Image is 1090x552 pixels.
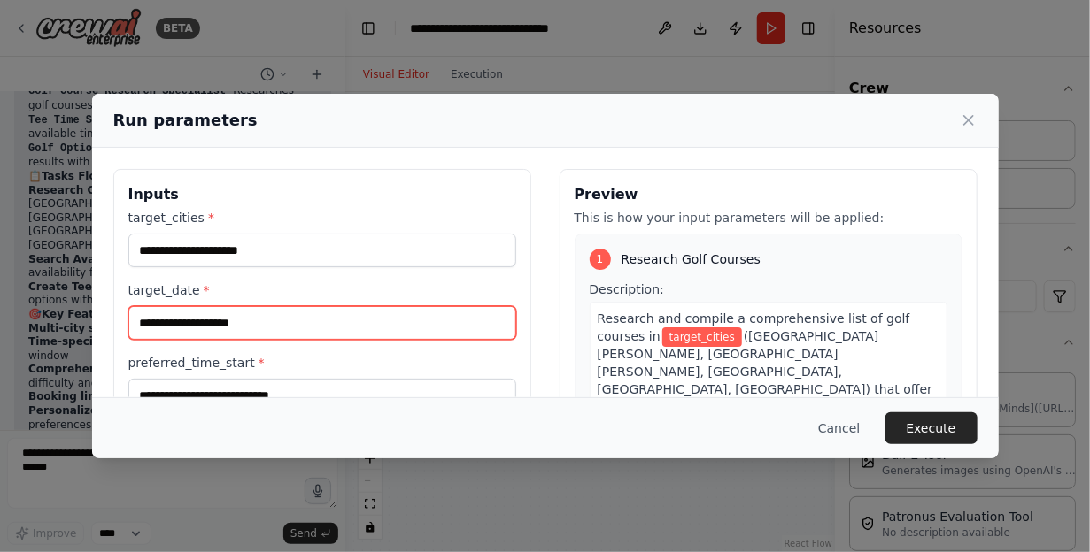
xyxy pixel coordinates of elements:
span: ([GEOGRAPHIC_DATA][PERSON_NAME], [GEOGRAPHIC_DATA][PERSON_NAME], [GEOGRAPHIC_DATA], [GEOGRAPHIC_D... [598,329,933,432]
button: Cancel [804,412,874,444]
label: target_cities [128,209,516,226]
p: This is how your input parameters will be applied: [575,209,962,226]
label: target_date [128,281,516,299]
div: 1 [590,249,611,270]
h3: Inputs [128,184,516,205]
button: Execute [885,412,978,444]
span: Description: [590,282,664,296]
span: Variable: target_cities [662,327,742,347]
label: preferred_time_start [128,354,516,372]
span: Research Golf Courses [622,250,761,268]
h3: Preview [575,184,962,205]
h2: Run parameters [113,108,258,133]
span: Research and compile a comprehensive list of golf courses in [598,311,910,343]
